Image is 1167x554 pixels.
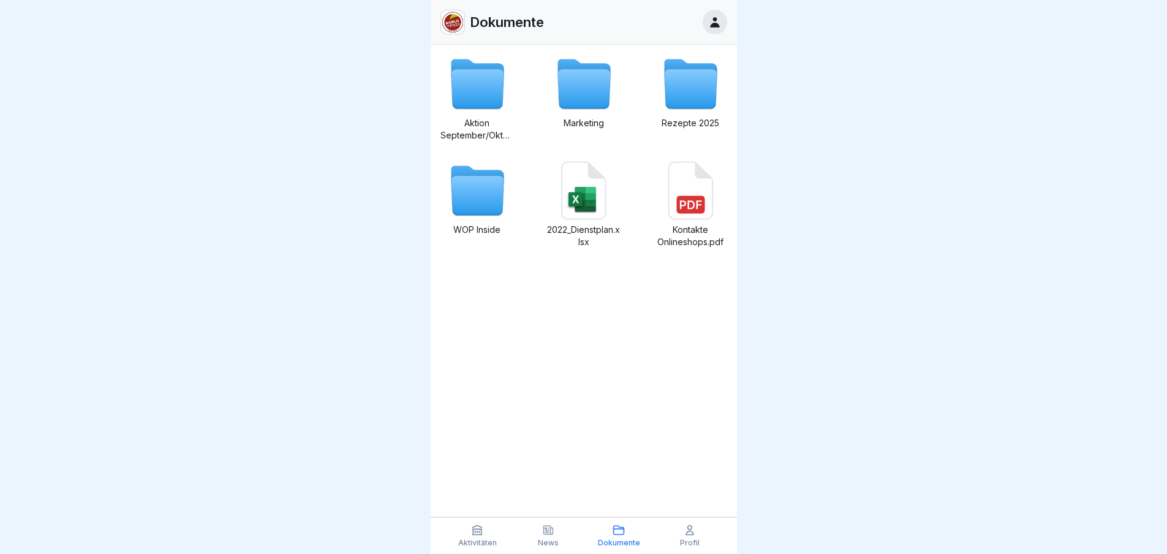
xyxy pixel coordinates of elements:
a: WOP Inside [440,161,514,248]
p: Kontakte Onlineshops.pdf [654,224,727,248]
a: Rezepte 2025 [654,55,727,142]
p: News [538,539,559,547]
img: wpjn4gtn6o310phqx1r289if.png [441,10,464,34]
a: Aktion September/Oktober/November [440,55,514,142]
p: Dokumente [598,539,640,547]
p: Rezepte 2025 [654,117,727,129]
a: 2022_Dienstplan.xlsx [547,161,621,248]
a: Kontakte Onlineshops.pdf [654,161,727,248]
p: Aktivitäten [458,539,497,547]
p: Marketing [547,117,621,129]
p: 2022_Dienstplan.xlsx [547,224,621,248]
a: Marketing [547,55,621,142]
p: WOP Inside [440,224,514,236]
p: Profil [680,539,700,547]
p: Aktion September/Oktober/November [440,117,514,142]
p: Dokumente [470,14,544,30]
